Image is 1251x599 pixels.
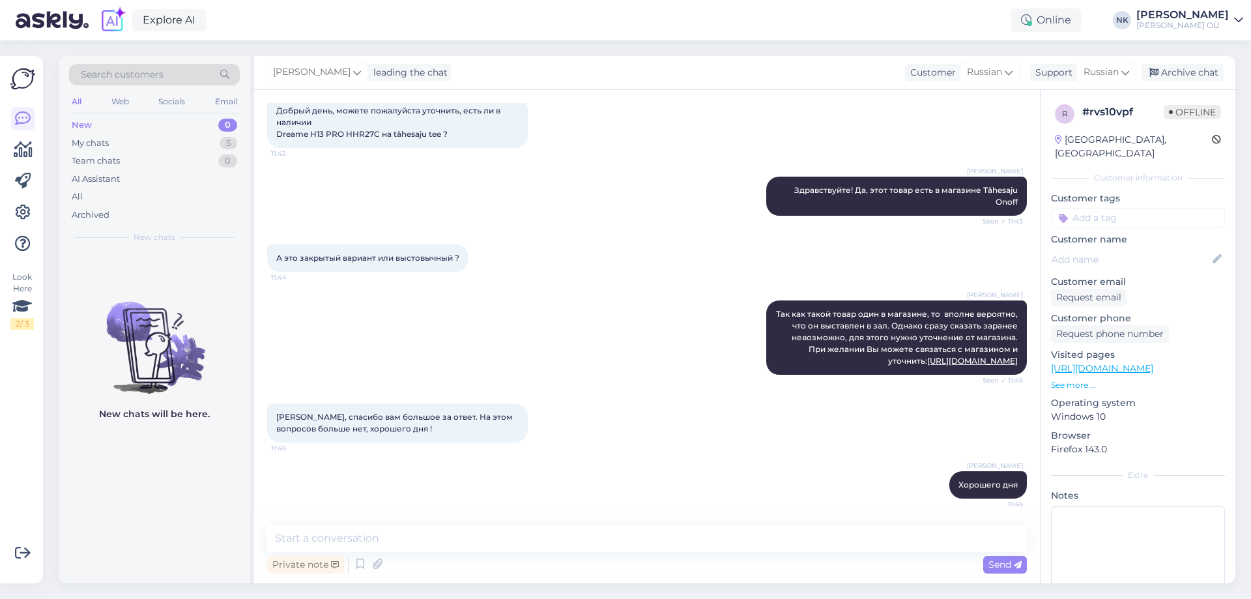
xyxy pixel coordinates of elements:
[212,93,240,110] div: Email
[99,407,210,421] p: New chats will be here.
[1051,489,1225,503] p: Notes
[218,119,237,132] div: 0
[1051,172,1225,184] div: Customer information
[1051,275,1225,289] p: Customer email
[988,559,1022,570] span: Send
[1051,312,1225,325] p: Customer phone
[1011,8,1082,32] div: Online
[271,149,320,158] span: 11:42
[967,290,1023,300] span: [PERSON_NAME]
[218,154,237,168] div: 0
[1051,208,1225,227] input: Add a tag
[220,137,237,150] div: 5
[1051,396,1225,410] p: Operating system
[10,318,34,330] div: 2 / 3
[1052,252,1210,267] input: Add name
[10,66,35,91] img: Askly Logo
[967,65,1002,80] span: Russian
[974,499,1023,509] span: 11:46
[99,7,126,34] img: explore-ai
[794,185,1020,207] span: Здравствуйте! Да, этот товар есть в магазине Tähesaju Onoff
[271,272,320,282] span: 11:44
[271,443,320,453] span: 11:46
[1051,325,1169,343] div: Request phone number
[1051,362,1153,374] a: [URL][DOMAIN_NAME]
[1084,65,1119,80] span: Russian
[59,278,250,396] img: No chats
[974,375,1023,385] span: Seen ✓ 11:45
[72,190,83,203] div: All
[10,271,34,330] div: Look Here
[1113,11,1131,29] div: NK
[1051,379,1225,391] p: See more ...
[276,253,459,263] span: А это закрытый вариант или выстовычный ?
[72,173,120,186] div: AI Assistant
[72,119,92,132] div: New
[927,356,1018,366] a: [URL][DOMAIN_NAME]
[1051,348,1225,362] p: Visited pages
[905,66,956,80] div: Customer
[1055,133,1212,160] div: [GEOGRAPHIC_DATA], [GEOGRAPHIC_DATA]
[109,93,132,110] div: Web
[72,137,109,150] div: My chats
[1051,233,1225,246] p: Customer name
[267,556,344,574] div: Private note
[1051,192,1225,205] p: Customer tags
[134,231,175,243] span: New chats
[776,309,1020,366] span: Так как такой товар один в магазине, то вполне вероятно, что он выставлен в зал. Однако сразу ска...
[1051,429,1225,443] p: Browser
[273,65,351,80] span: [PERSON_NAME]
[974,216,1023,226] span: Seen ✓ 11:43
[69,93,84,110] div: All
[1051,410,1225,424] p: Windows 10
[156,93,188,110] div: Socials
[1142,64,1224,81] div: Archive chat
[276,412,515,433] span: [PERSON_NAME], спасибо вам большое за ответ. На этом вопросов больше нет, хорошего дня !
[1051,443,1225,456] p: Firefox 143.0
[967,166,1023,176] span: [PERSON_NAME]
[1164,105,1221,119] span: Offline
[368,66,448,80] div: leading the chat
[72,154,120,168] div: Team chats
[72,209,109,222] div: Archived
[1062,109,1068,119] span: r
[958,480,1018,489] span: Хорошего дня
[276,106,502,139] span: Добрый день, можете пожалуйста уточнить, есть ли в наличии Dreame H13 PRO HHR27C на tähesaju tee ?
[81,68,164,81] span: Search customers
[1051,469,1225,481] div: Extra
[1030,66,1072,80] div: Support
[1082,104,1164,120] div: # rvs10vpf
[1051,289,1127,306] div: Request email
[1136,10,1229,20] div: [PERSON_NAME]
[132,9,207,31] a: Explore AI
[1136,20,1229,31] div: [PERSON_NAME] OÜ
[1136,10,1243,31] a: [PERSON_NAME][PERSON_NAME] OÜ
[967,461,1023,471] span: [PERSON_NAME]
